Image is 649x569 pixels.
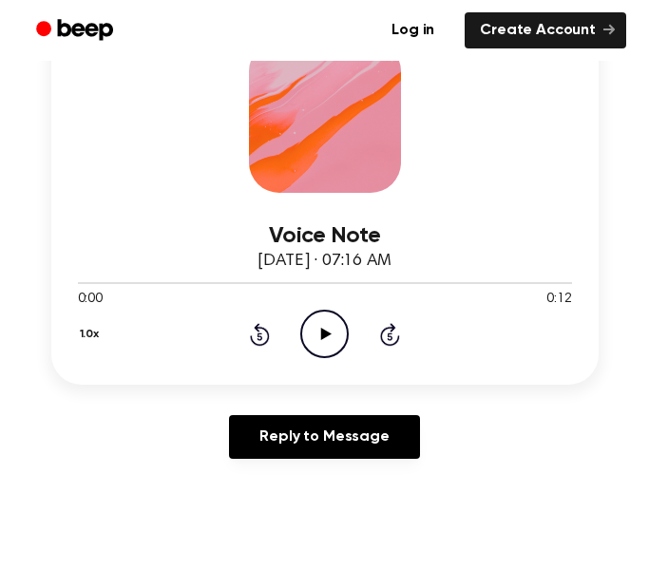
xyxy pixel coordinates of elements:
[78,318,106,351] button: 1.0x
[258,253,391,270] span: [DATE] · 07:16 AM
[372,9,453,52] a: Log in
[78,223,572,249] h3: Voice Note
[78,290,103,310] span: 0:00
[23,12,130,49] a: Beep
[229,415,419,459] a: Reply to Message
[465,12,626,48] a: Create Account
[546,290,571,310] span: 0:12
